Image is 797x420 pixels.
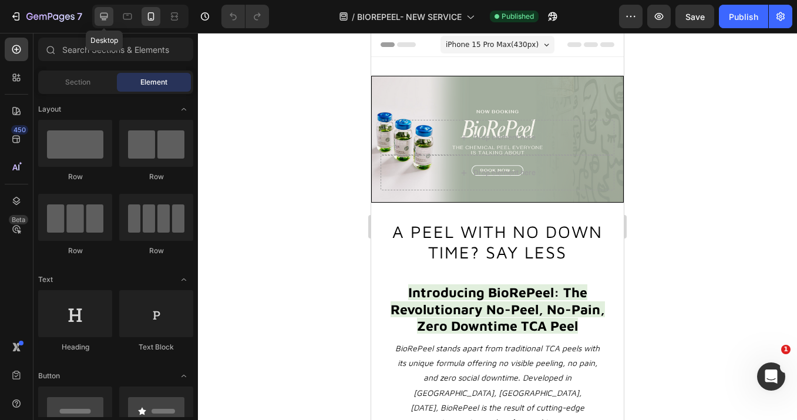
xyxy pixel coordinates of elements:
[38,104,61,115] span: Layout
[174,367,193,385] span: Toggle open
[65,77,90,88] span: Section
[757,362,785,391] iframe: Intercom live chat
[11,125,28,135] div: 450
[675,5,714,28] button: Save
[729,11,758,23] div: Publish
[119,246,193,256] div: Row
[174,270,193,289] span: Toggle open
[38,172,112,182] div: Row
[140,77,167,88] span: Element
[174,100,193,119] span: Toggle open
[719,5,768,28] button: Publish
[38,371,60,381] span: Button
[24,310,228,394] i: BioRePeel stands apart from traditional TCA peels with its unique formula offering no visible pee...
[685,12,705,22] span: Save
[5,5,88,28] button: 7
[9,215,28,224] div: Beta
[38,342,112,352] div: Heading
[502,11,534,22] span: Published
[221,5,269,28] div: Undo/Redo
[38,38,193,61] input: Search Sections & Elements
[77,9,82,23] p: 7
[119,172,193,182] div: Row
[781,345,791,354] span: 1
[371,33,624,420] iframe: Design area
[352,11,355,23] span: /
[38,274,53,285] span: Text
[38,246,112,256] div: Row
[357,11,462,23] span: BIOREPEEL- NEW SERVICE
[119,342,193,352] div: Text Block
